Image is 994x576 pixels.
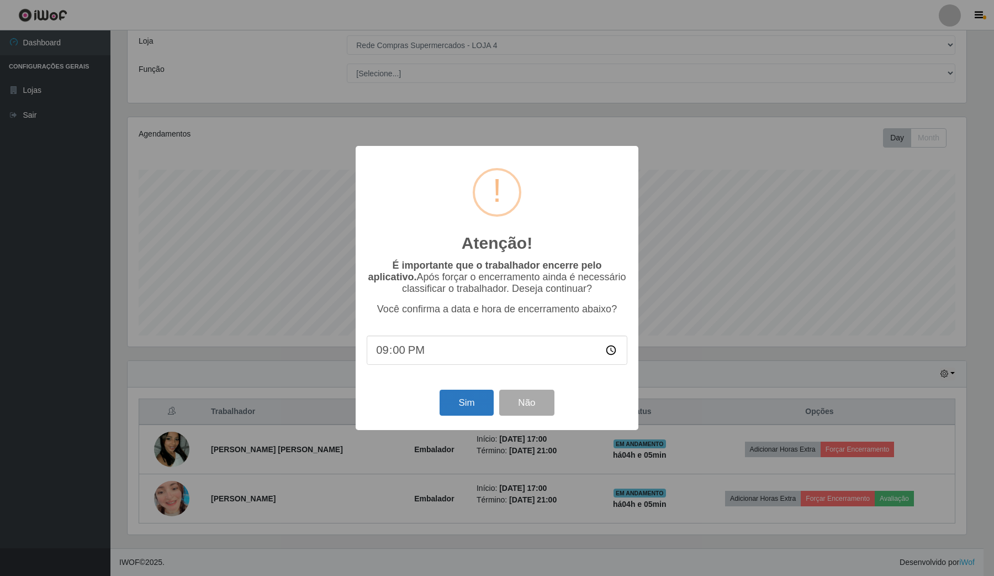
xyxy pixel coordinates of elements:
p: Após forçar o encerramento ainda é necessário classificar o trabalhador. Deseja continuar? [367,260,627,295]
button: Não [499,390,554,416]
h2: Atenção! [462,233,532,253]
button: Sim [440,390,493,416]
p: Você confirma a data e hora de encerramento abaixo? [367,303,627,315]
b: É importante que o trabalhador encerre pelo aplicativo. [368,260,601,282]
